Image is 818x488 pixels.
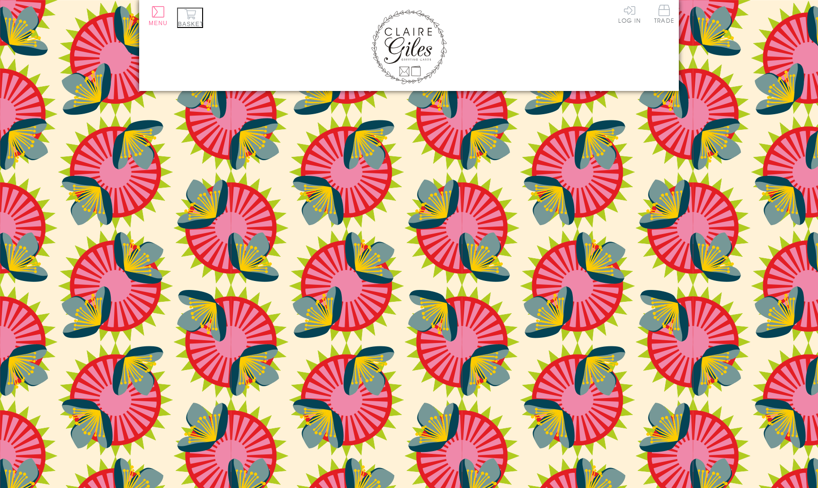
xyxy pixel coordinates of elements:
a: Log In [618,5,641,23]
a: Trade [654,5,674,25]
span: Menu [149,20,168,27]
span: Trade [654,5,674,23]
button: Menu [149,6,168,27]
img: Claire Giles Greetings Cards [371,9,447,84]
button: Basket [177,8,203,28]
